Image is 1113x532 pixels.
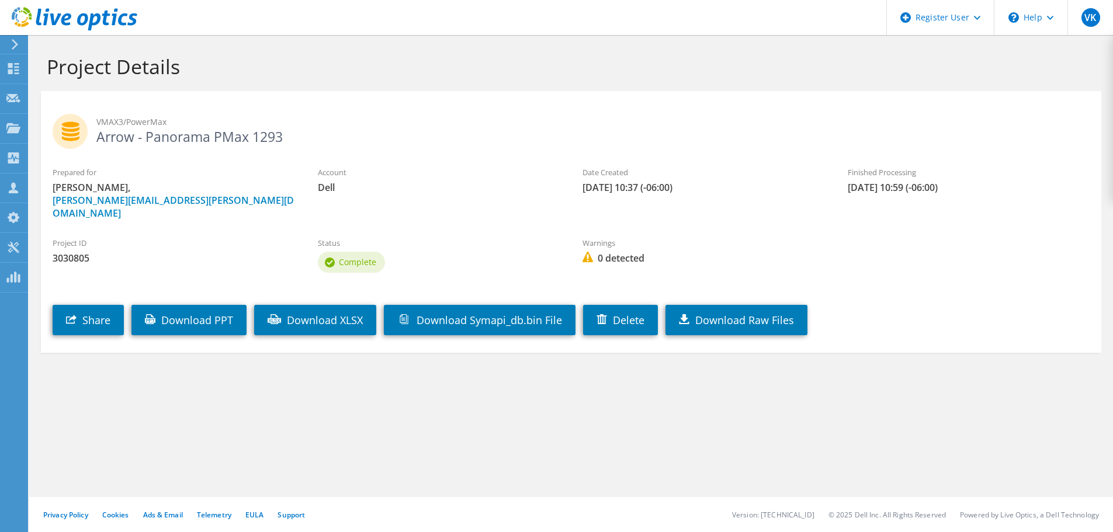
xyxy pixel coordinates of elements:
[582,252,824,265] span: 0 detected
[1008,12,1019,23] svg: \n
[47,54,1090,79] h1: Project Details
[197,510,231,520] a: Telemetry
[318,166,560,178] label: Account
[143,510,183,520] a: Ads & Email
[53,114,1090,143] h2: Arrow - Panorama PMax 1293
[732,510,814,520] li: Version: [TECHNICAL_ID]
[384,305,575,335] a: Download Symapi_db.bin File
[278,510,305,520] a: Support
[582,166,824,178] label: Date Created
[665,305,807,335] a: Download Raw Files
[43,510,88,520] a: Privacy Policy
[1081,8,1100,27] span: VK
[848,181,1090,194] span: [DATE] 10:59 (-06:00)
[582,181,824,194] span: [DATE] 10:37 (-06:00)
[131,305,247,335] a: Download PPT
[960,510,1099,520] li: Powered by Live Optics, a Dell Technology
[53,194,294,220] a: [PERSON_NAME][EMAIL_ADDRESS][PERSON_NAME][DOMAIN_NAME]
[254,305,376,335] a: Download XLSX
[318,237,560,249] label: Status
[583,305,658,335] a: Delete
[53,305,124,335] a: Share
[53,181,294,220] span: [PERSON_NAME],
[96,116,1090,128] span: VMAX3/PowerMax
[53,237,294,249] label: Project ID
[339,256,376,267] span: Complete
[53,252,294,265] span: 3030805
[102,510,129,520] a: Cookies
[582,237,824,249] label: Warnings
[848,166,1090,178] label: Finished Processing
[318,181,560,194] span: Dell
[245,510,263,520] a: EULA
[53,166,294,178] label: Prepared for
[828,510,946,520] li: © 2025 Dell Inc. All Rights Reserved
